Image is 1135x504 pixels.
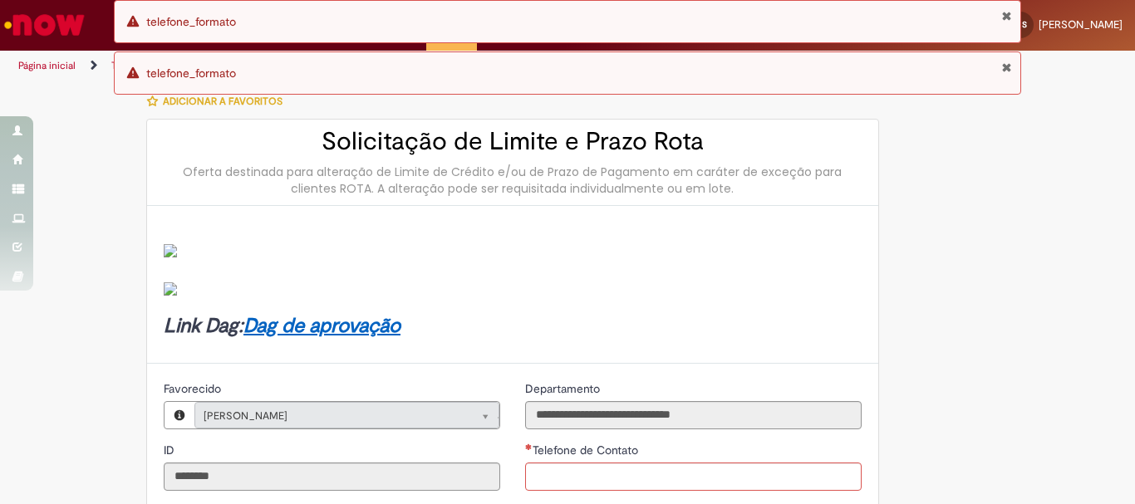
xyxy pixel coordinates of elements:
[164,282,177,296] img: sys_attachment.do
[1001,61,1012,74] button: Fechar Notificação
[525,381,603,396] span: Somente leitura - Departamento
[164,128,862,155] h2: Solicitação de Limite e Prazo Rota
[164,313,400,339] strong: Link Dag:
[163,95,283,108] span: Adicionar a Favoritos
[204,403,457,429] span: [PERSON_NAME]
[164,443,178,458] span: Somente leitura - ID
[243,313,400,339] a: Dag de aprovação
[1039,17,1123,32] span: [PERSON_NAME]
[146,66,236,81] span: telefone_formato
[12,51,744,81] ul: Trilhas de página
[164,462,500,491] input: ID
[2,8,87,42] img: ServiceNow
[111,59,199,72] a: Todos os Catálogos
[164,442,178,458] label: Somente leitura - ID
[146,14,236,29] span: telefone_formato
[164,244,177,257] img: sys_attachment.do
[165,402,194,428] button: Favorecido, Visualizar este registro Maria Helena Skroch De Souza
[525,462,862,491] input: Telefone de Contato
[194,402,499,428] a: [PERSON_NAME]Limpar campo Favorecido
[1001,9,1012,22] button: Fechar Notificação
[18,59,76,72] a: Página inicial
[164,381,224,396] span: Somente leitura - Favorecido
[164,164,862,197] div: Oferta destinada para alteração de Limite de Crédito e/ou de Prazo de Pagamento em caráter de exc...
[533,443,641,458] span: Telefone de Contato
[525,401,862,429] input: Departamento
[525,443,533,450] span: Necessários
[525,380,603,397] label: Somente leitura - Departamento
